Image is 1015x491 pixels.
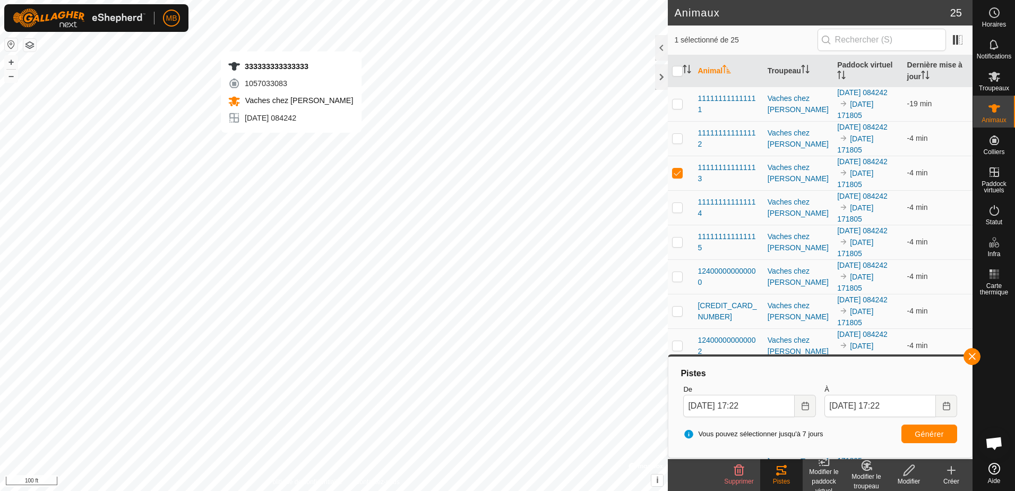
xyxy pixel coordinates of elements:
[795,395,816,417] button: Choose Date
[976,283,1012,295] span: Carte thermique
[763,55,833,87] th: Troupeau
[768,93,829,115] div: Vaches chez [PERSON_NAME]
[23,39,36,52] button: Couches de carte
[837,330,888,338] a: [DATE] 084242
[907,238,928,246] span: 13 oct. 2025, 17 h 18
[768,162,829,184] div: Vaches chez [PERSON_NAME]
[818,29,946,51] input: Rechercher (S)
[903,55,973,87] th: Dernière mise à jour
[833,55,902,87] th: Paddock virtuel
[5,38,18,51] button: Réinitialiser la carte
[768,300,829,323] div: Vaches chez [PERSON_NAME]
[977,53,1011,60] span: Notifications
[837,123,888,131] a: [DATE] 084242
[907,99,932,108] span: 13 oct. 2025, 17 h 03
[907,307,928,315] span: 13 oct. 2025, 17 h 18
[915,430,944,438] span: Générer
[901,425,957,443] button: Générer
[837,204,873,223] a: [DATE] 171805
[698,335,759,357] span: 124000000000002
[693,55,763,87] th: Animal
[986,219,1002,225] span: Statut
[674,6,950,19] h2: Animaux
[837,72,846,81] p-sorticon: Activer pour trier
[930,477,973,486] div: Créer
[979,85,1009,91] span: Troupeaux
[243,96,353,105] span: Vaches chez [PERSON_NAME]
[839,272,848,281] img: à
[837,88,888,97] a: [DATE] 084242
[768,128,829,150] div: Vaches chez [PERSON_NAME]
[698,128,759,150] span: 111111111111112
[683,384,816,395] label: De
[683,66,691,75] p-sorticon: Activer pour trier
[824,384,957,395] label: À
[839,341,848,350] img: à
[845,472,888,491] div: Modifier le troupeau
[837,342,873,361] a: [DATE] 171805
[907,272,928,281] span: 13 oct. 2025, 17 h 18
[837,157,888,166] a: [DATE] 084242
[768,266,829,288] div: Vaches chez [PERSON_NAME]
[982,117,1007,123] span: Animaux
[837,307,873,327] a: [DATE] 171805
[976,181,1012,193] span: Paddock virtuels
[683,429,823,439] span: Vous pouvez sélectionner jusqu'à 7 jours
[166,13,177,24] span: MB
[724,478,753,485] span: Supprimer
[228,112,353,124] div: [DATE] 084242
[982,21,1006,28] span: Horaires
[837,273,873,292] a: [DATE] 171805
[837,261,888,269] a: [DATE] 084242
[698,266,759,288] span: 124000000000000
[907,341,928,350] span: 13 oct. 2025, 17 h 18
[983,149,1004,155] span: Colliers
[973,459,1015,488] a: Aide
[837,192,888,200] a: [DATE] 084242
[228,77,353,90] div: 1057033083
[839,134,848,142] img: à
[679,367,961,380] div: Pistes
[698,231,759,253] span: 111111111111115
[936,395,957,417] button: Choose Date
[674,35,817,46] span: 1 sélectionné de 25
[228,60,353,73] div: 333333333333333
[907,203,928,211] span: 13 oct. 2025, 17 h 18
[839,203,848,211] img: à
[5,70,18,82] button: –
[921,72,930,81] p-sorticon: Activer pour trier
[987,478,1000,484] span: Aide
[5,56,18,69] button: +
[698,197,759,219] span: 111111111111114
[698,162,759,184] span: 111111111111113
[987,251,1000,257] span: Infra
[888,477,930,486] div: Modifier
[950,5,962,21] span: 25
[268,477,342,487] a: Politique de confidentialité
[768,197,829,219] div: Vaches chez [PERSON_NAME]
[978,427,1010,459] div: Ouvrir le chat
[837,169,873,189] a: [DATE] 171805
[656,476,658,485] span: i
[837,238,873,258] a: [DATE] 171805
[722,66,731,75] p-sorticon: Activer pour trier
[698,93,759,115] span: 111111111111111
[907,168,928,177] span: 13 oct. 2025, 17 h 18
[839,238,848,246] img: à
[837,134,873,154] a: [DATE] 171805
[698,300,759,323] span: [CREDIT_CARD_NUMBER]
[837,100,873,120] a: [DATE] 171805
[760,477,803,486] div: Pistes
[651,475,663,486] button: i
[837,226,888,235] a: [DATE] 084242
[13,9,145,28] img: Logo Gallagher
[768,335,829,357] div: Vaches chez [PERSON_NAME]
[839,307,848,315] img: à
[768,231,829,253] div: Vaches chez [PERSON_NAME]
[801,66,810,75] p-sorticon: Activer pour trier
[839,99,848,108] img: à
[907,134,928,142] span: 13 oct. 2025, 17 h 18
[839,168,848,177] img: à
[355,477,400,487] a: Contactez-nous
[837,295,888,304] a: [DATE] 084242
